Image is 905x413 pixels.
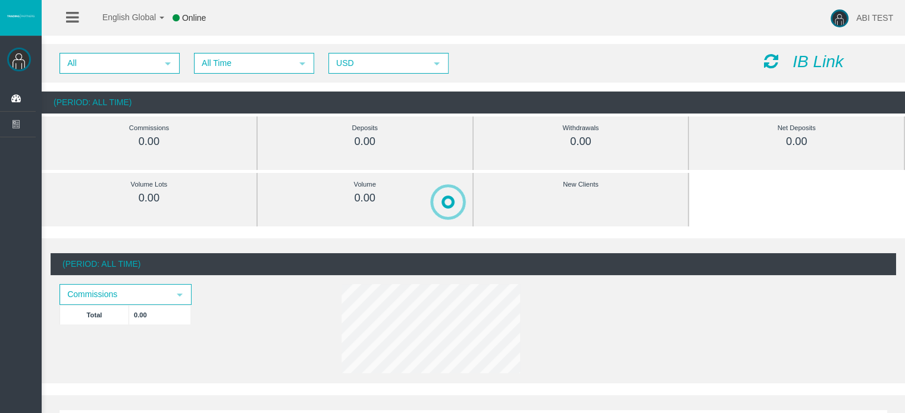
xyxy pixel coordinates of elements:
img: logo.svg [6,14,36,18]
div: Withdrawals [500,121,662,135]
div: Volume Lots [68,178,230,191]
span: select [175,290,184,299]
div: 0.00 [68,135,230,149]
td: 0.00 [129,305,191,324]
span: All Time [195,54,292,72]
div: 0.00 [716,135,877,149]
div: 0.00 [284,191,446,205]
i: IB Link [793,52,844,71]
span: Commissions [61,285,169,304]
span: select [432,59,441,68]
span: USD [330,54,426,72]
div: Commissions [68,121,230,135]
div: (Period: All Time) [51,253,896,275]
img: user-image [831,10,848,27]
div: 0.00 [68,191,230,205]
i: Reload Dashboard [764,53,778,70]
span: Online [182,13,206,23]
div: 0.00 [500,135,662,149]
td: Total [60,305,129,324]
span: select [298,59,307,68]
div: 0.00 [284,135,446,149]
div: Volume [284,178,446,191]
div: Deposits [284,121,446,135]
div: (Period: All Time) [42,92,905,114]
span: select [163,59,173,68]
span: English Global [87,12,156,22]
span: All [61,54,157,72]
div: Net Deposits [716,121,877,135]
span: ABI TEST [856,13,893,23]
